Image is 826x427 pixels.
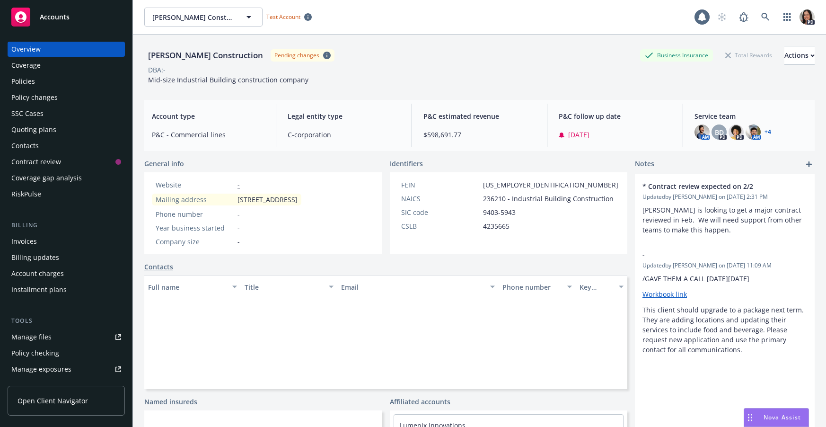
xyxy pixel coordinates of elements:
[8,378,125,393] a: Manage certificates
[237,237,240,247] span: -
[152,12,234,22] span: [PERSON_NAME] Construction
[746,125,761,140] img: photo
[483,180,618,190] span: [US_EMPLOYER_IDENTIFICATION_NUMBER]
[642,261,807,270] span: Updated by [PERSON_NAME] on [DATE] 11:09 AM
[148,65,166,75] div: DBA: -
[483,194,614,204] span: 236210 - Industrial Building Construction
[144,8,263,27] button: [PERSON_NAME] Construction
[11,362,71,377] div: Manage exposures
[712,8,731,27] a: Start snowing
[8,346,125,361] a: Policy checking
[8,170,125,186] a: Coverage gap analysis
[237,223,240,233] span: -
[803,159,815,170] a: add
[401,207,479,217] div: SIC code
[144,159,184,169] span: General info
[8,187,125,202] a: RiskPulse
[237,209,240,219] span: -
[237,180,240,189] a: -
[502,282,562,292] div: Phone number
[11,74,35,89] div: Policies
[237,195,298,205] span: [STREET_ADDRESS]
[642,274,807,284] p: /GAVE THEM A CALL [DATE][DATE]
[11,250,59,265] div: Billing updates
[11,266,64,281] div: Account charges
[156,209,234,219] div: Phone number
[568,130,589,140] span: [DATE]
[8,234,125,249] a: Invoices
[11,58,41,73] div: Coverage
[144,276,241,298] button: Full name
[11,378,73,393] div: Manage certificates
[640,49,713,61] div: Business Insurance
[800,9,815,25] img: photo
[271,49,334,61] span: Pending changes
[11,346,59,361] div: Policy checking
[483,221,510,231] span: 4235665
[778,8,797,27] a: Switch app
[784,46,815,64] div: Actions
[642,305,807,355] p: This client should upgrade to a package next term. They are adding locations and updating their s...
[744,408,809,427] button: Nova Assist
[635,174,815,242] div: * Contract review expected on 2/2Updatedby [PERSON_NAME] on [DATE] 2:31 PM[PERSON_NAME] is lookin...
[11,282,67,297] div: Installment plans
[156,195,234,205] div: Mailing address
[642,205,804,234] span: [PERSON_NAME] is looking to get a major contract reviewed in Feb. We will need support from other...
[642,250,782,260] span: -
[156,237,234,247] div: Company size
[11,187,41,202] div: RiskPulse
[156,223,234,233] div: Year business started
[144,397,197,407] a: Named insureds
[11,138,39,153] div: Contacts
[729,125,744,140] img: photo
[721,49,777,61] div: Total Rewards
[8,42,125,57] a: Overview
[764,129,771,135] a: +4
[11,329,52,345] div: Manage files
[11,122,56,137] div: Quoting plans
[144,49,267,62] div: [PERSON_NAME] Construction
[483,207,516,217] span: 9403-5943
[390,397,450,407] a: Affiliated accounts
[8,90,125,105] a: Policy changes
[499,276,576,298] button: Phone number
[423,130,536,140] span: $598,691.77
[390,159,423,169] span: Identifiers
[8,154,125,169] a: Contract review
[18,396,88,406] span: Open Client Navigator
[263,12,316,22] span: Test Account
[8,122,125,137] a: Quoting plans
[144,262,173,272] a: Contacts
[288,130,400,140] span: C-corporation
[8,58,125,73] a: Coverage
[11,154,61,169] div: Contract review
[8,266,125,281] a: Account charges
[8,4,125,30] a: Accounts
[8,106,125,121] a: SSC Cases
[245,282,323,292] div: Title
[152,111,264,121] span: Account type
[642,193,807,201] span: Updated by [PERSON_NAME] on [DATE] 2:31 PM
[635,159,654,170] span: Notes
[11,106,44,121] div: SSC Cases
[642,290,687,299] a: Workbook link
[764,413,801,421] span: Nova Assist
[635,242,815,362] div: -Updatedby [PERSON_NAME] on [DATE] 11:09 AM/GAVE THEM A CALL [DATE][DATE]Workbook linkThis client...
[288,111,400,121] span: Legal entity type
[8,362,125,377] a: Manage exposures
[694,111,807,121] span: Service team
[148,282,227,292] div: Full name
[784,46,815,65] button: Actions
[559,111,671,121] span: P&C follow up date
[341,282,484,292] div: Email
[734,8,753,27] a: Report a Bug
[8,221,125,230] div: Billing
[241,276,337,298] button: Title
[337,276,498,298] button: Email
[715,127,724,137] span: BD
[401,221,479,231] div: CSLB
[156,180,234,190] div: Website
[40,13,70,21] span: Accounts
[580,282,613,292] div: Key contact
[266,13,300,21] span: Test Account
